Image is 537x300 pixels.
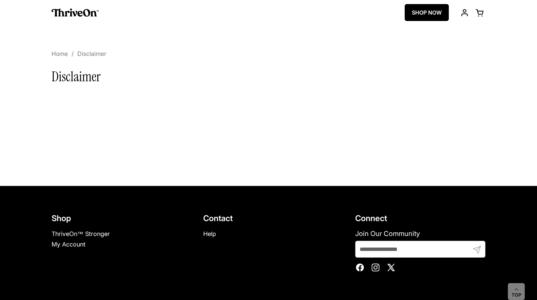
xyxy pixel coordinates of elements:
a: My Account [52,241,85,248]
span: Home [52,50,68,58]
h1: Disclaimer [52,69,486,84]
a: Home [52,50,68,57]
span: Disclaimer [77,50,106,57]
a: ThriveOn™ Stronger [52,230,110,237]
span: / [72,50,74,57]
a: SHOP NOW [405,4,449,21]
a: Help [203,230,216,237]
h2: Contact [203,213,333,224]
nav: breadcrumbs [52,50,115,57]
iframe: Termly Policy [52,122,486,172]
span: Top [512,292,521,298]
label: Join Our Community [355,229,485,238]
h2: Shop [52,213,182,224]
input: Enter your email [355,241,485,258]
h2: Connect [355,213,485,224]
button: Submit [468,241,485,269]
